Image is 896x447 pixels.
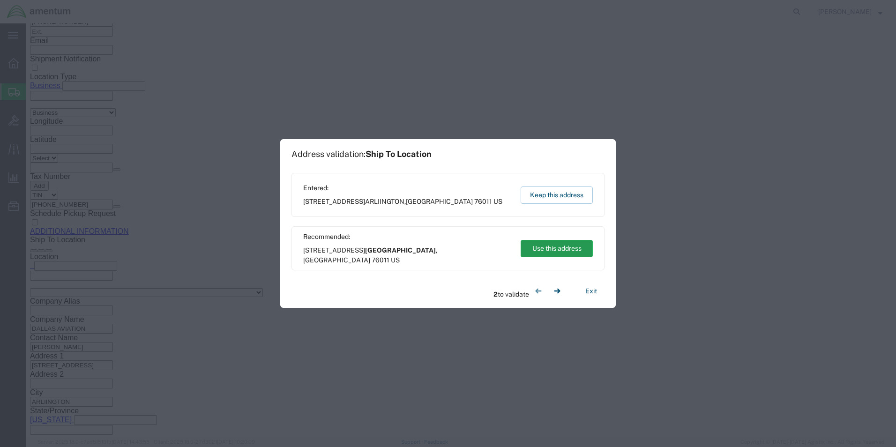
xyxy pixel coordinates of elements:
span: [STREET_ADDRESS] , [303,246,512,265]
div: to validate [493,282,567,300]
span: 2 [493,291,498,298]
span: [GEOGRAPHIC_DATA] [406,198,473,205]
button: Keep this address [521,186,593,204]
button: Exit [578,283,605,299]
span: US [493,198,502,205]
span: 76011 [372,256,389,264]
span: Ship To Location [366,149,432,159]
span: Recommended: [303,232,512,242]
span: [GEOGRAPHIC_DATA] [303,256,370,264]
span: 76011 [474,198,492,205]
h1: Address validation: [291,149,432,159]
span: US [391,256,400,264]
span: [GEOGRAPHIC_DATA] [365,246,436,254]
span: [STREET_ADDRESS] , [303,197,502,207]
span: ARLIINGTON [365,198,404,205]
span: Entered: [303,183,502,193]
button: Use this address [521,240,593,257]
